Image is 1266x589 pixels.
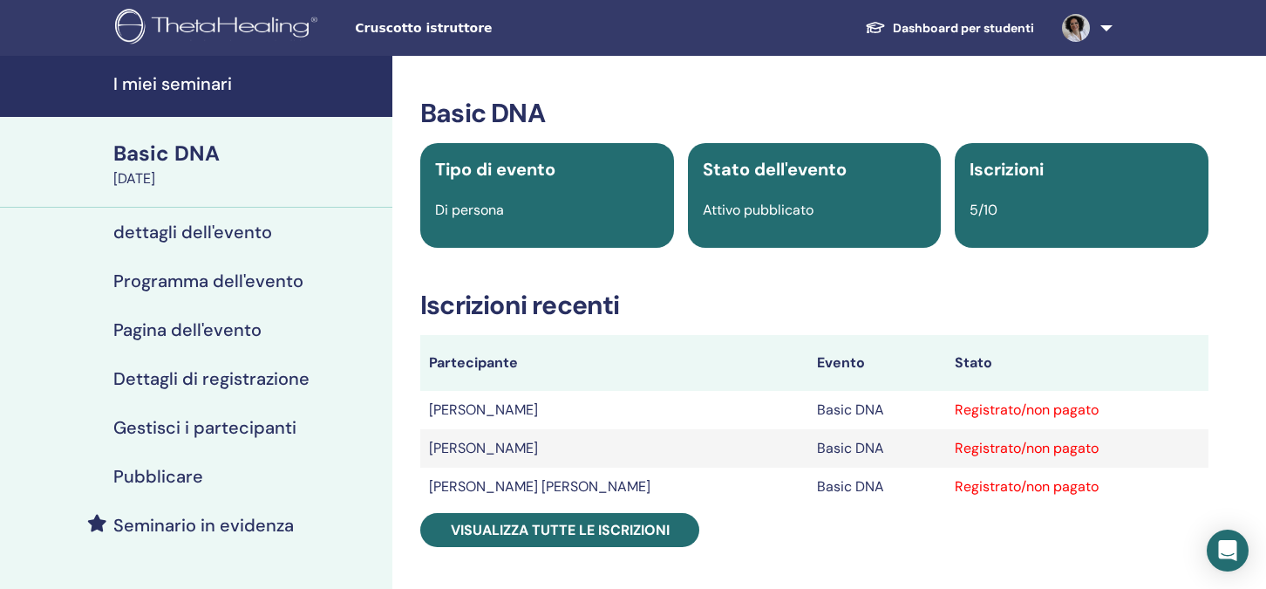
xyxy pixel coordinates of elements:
img: logo.png [115,9,323,48]
div: Open Intercom Messenger [1207,530,1249,572]
img: default.jpg [1062,14,1090,42]
a: Visualizza tutte le iscrizioni [420,513,699,547]
td: Basic DNA [808,391,946,429]
td: [PERSON_NAME] [420,429,808,468]
h3: Basic DNA [420,98,1208,129]
img: graduation-cap-white.svg [865,20,886,35]
span: Cruscotto istruttore [355,19,616,38]
h3: Iscrizioni recenti [420,290,1208,321]
h4: Pagina dell'evento [113,319,262,340]
h4: I miei seminari [113,73,382,94]
td: Basic DNA [808,429,946,468]
h4: Seminario in evidenza [113,515,294,536]
div: Basic DNA [113,139,382,168]
a: Basic DNA[DATE] [103,139,392,189]
span: Visualizza tutte le iscrizioni [451,521,670,539]
h4: dettagli dell'evento [113,222,272,243]
div: Registrato/non pagato [955,438,1200,459]
span: 5/10 [970,201,997,219]
td: Basic DNA [808,468,946,506]
span: Attivo pubblicato [703,201,813,219]
span: Tipo di evento [435,158,555,181]
div: Registrato/non pagato [955,476,1200,497]
td: [PERSON_NAME] [420,391,808,429]
th: Stato [946,335,1208,391]
a: Dashboard per studenti [851,12,1048,45]
th: Partecipante [420,335,808,391]
span: Stato dell'evento [703,158,847,181]
h4: Dettagli di registrazione [113,368,310,389]
h4: Pubblicare [113,466,203,487]
th: Evento [808,335,946,391]
td: [PERSON_NAME] [PERSON_NAME] [420,468,808,506]
h4: Programma dell'evento [113,271,303,291]
span: Iscrizioni [970,158,1044,181]
div: [DATE] [113,168,382,189]
h4: Gestisci i partecipanti [113,417,296,438]
div: Registrato/non pagato [955,400,1200,421]
span: Di persona [435,201,504,219]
